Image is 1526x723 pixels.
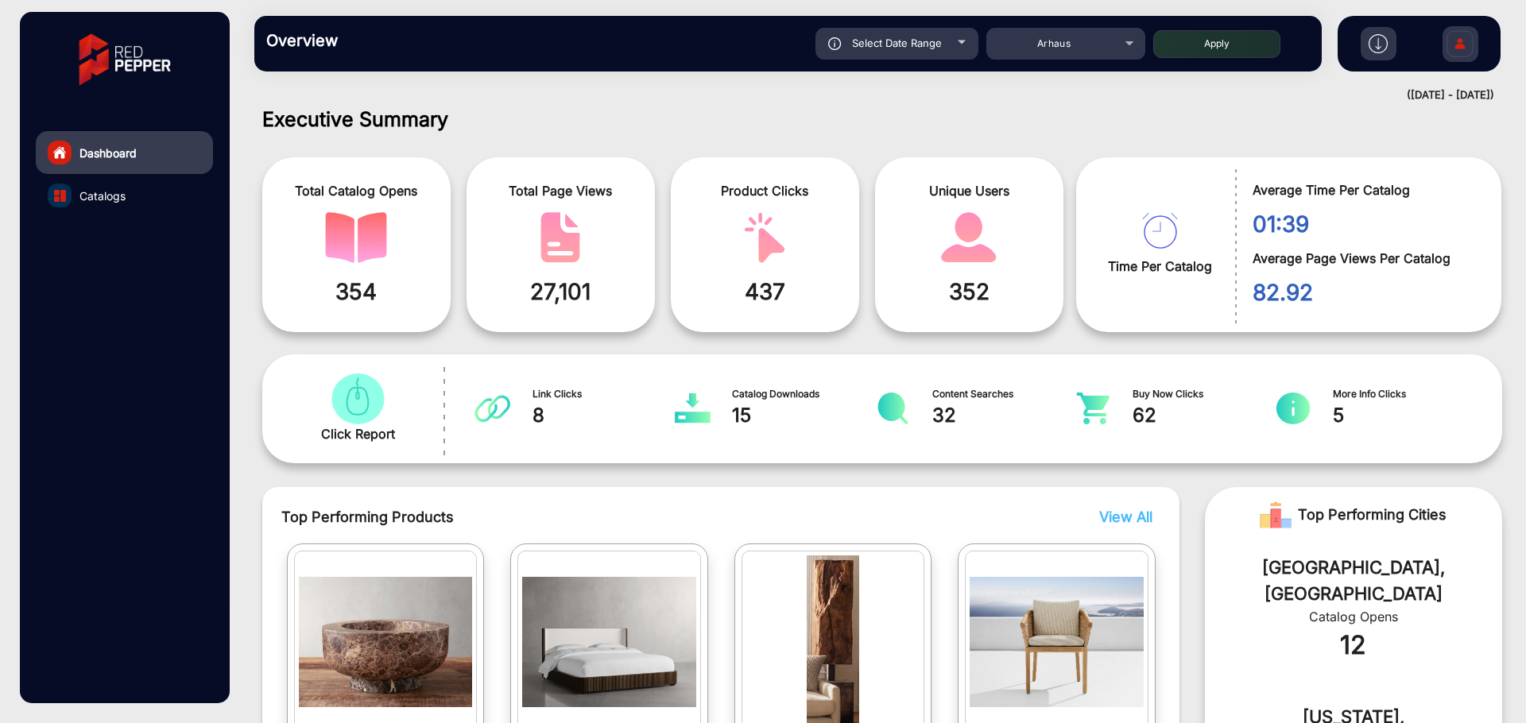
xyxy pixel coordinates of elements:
[1095,506,1148,528] button: View All
[938,212,1000,263] img: catalog
[1333,401,1477,430] span: 5
[281,506,951,528] span: Top Performing Products
[734,212,796,263] img: catalog
[533,387,676,401] span: Link Clicks
[321,424,395,443] span: Click Report
[36,174,213,217] a: Catalogs
[478,275,643,308] span: 27,101
[1443,18,1477,74] img: Sign%20Up.svg
[533,401,676,430] span: 8
[327,373,389,424] img: catalog
[79,188,126,204] span: Catalogs
[1037,37,1071,49] span: Arhaus
[1253,276,1478,309] span: 82.92
[828,37,842,50] img: icon
[732,387,876,401] span: Catalog Downloads
[1333,387,1477,401] span: More Info Clicks
[79,145,137,161] span: Dashboard
[732,401,876,430] span: 15
[52,145,67,160] img: home
[266,31,489,50] h3: Overview
[683,181,847,200] span: Product Clicks
[1229,607,1478,626] div: Catalog Opens
[274,181,439,200] span: Total Catalog Opens
[529,212,591,263] img: catalog
[1142,213,1178,249] img: catalog
[1229,626,1478,664] div: 12
[932,387,1076,401] span: Content Searches
[1099,508,1152,525] span: View All
[675,392,711,424] img: catalog
[238,87,1494,103] div: ([DATE] - [DATE])
[262,107,1502,131] h1: Executive Summary
[1298,499,1447,531] span: Top Performing Cities
[1229,555,1478,607] div: [GEOGRAPHIC_DATA], [GEOGRAPHIC_DATA]
[68,20,182,99] img: vmg-logo
[1253,207,1478,241] span: 01:39
[1260,499,1292,531] img: Rank image
[932,401,1076,430] span: 32
[1153,30,1280,58] button: Apply
[474,392,510,424] img: catalog
[478,181,643,200] span: Total Page Views
[274,275,439,308] span: 354
[1253,249,1478,268] span: Average Page Views Per Catalog
[1133,401,1276,430] span: 62
[887,181,1052,200] span: Unique Users
[683,275,847,308] span: 437
[54,190,66,202] img: catalog
[852,37,942,49] span: Select Date Range
[1133,387,1276,401] span: Buy Now Clicks
[887,275,1052,308] span: 352
[1369,34,1388,53] img: h2download.svg
[1276,392,1311,424] img: catalog
[1253,180,1478,199] span: Average Time Per Catalog
[875,392,911,424] img: catalog
[1075,392,1111,424] img: catalog
[325,212,387,263] img: catalog
[36,131,213,174] a: Dashboard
